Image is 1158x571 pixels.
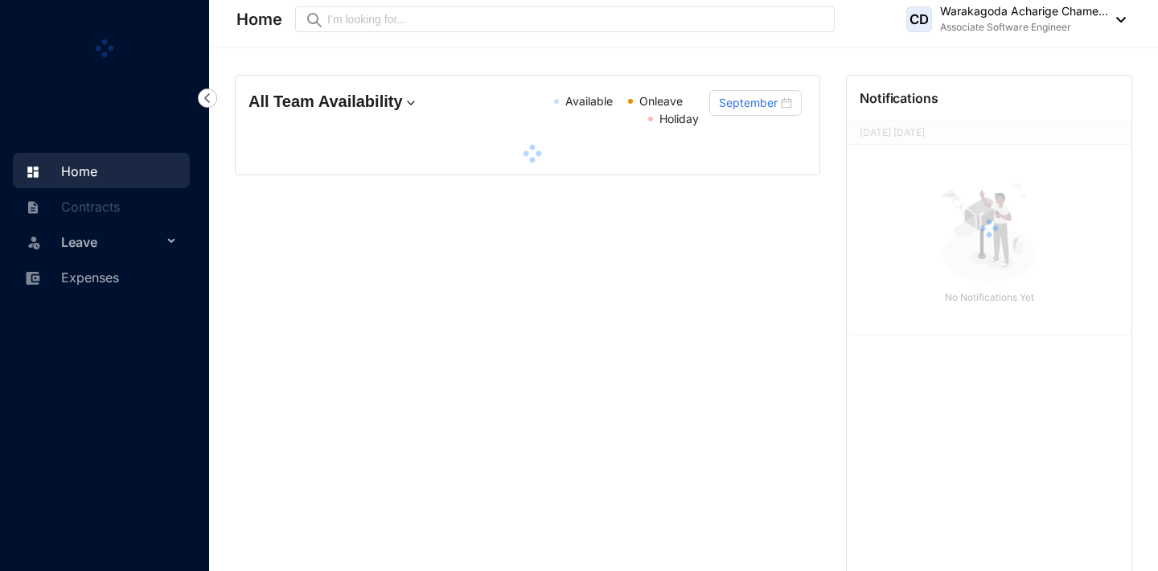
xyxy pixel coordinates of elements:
img: contract-unselected.99e2b2107c0a7dd48938.svg [26,200,40,215]
p: Notifications [860,88,938,108]
img: dropdown-black.8e83cc76930a90b1a4fdb6d089b7bf3a.svg [1108,17,1126,23]
img: leave-unselected.2934df6273408c3f84d9.svg [26,234,42,250]
a: Home [21,163,97,179]
span: Leave [61,226,162,258]
a: Contracts [21,199,120,215]
li: Contracts [13,188,190,224]
span: Holiday [659,112,699,125]
li: Home [13,153,190,188]
p: Warakagoda Acharige Chame... [940,3,1108,19]
p: Associate Software Engineer [940,19,1108,35]
img: expense-unselected.2edcf0507c847f3e9e96.svg [26,271,40,285]
img: dropdown.780994ddfa97fca24b89f58b1de131fa.svg [403,95,419,111]
img: home.c6720e0a13eba0172344.svg [26,165,40,179]
h4: All Team Availability [248,90,433,113]
input: I’m looking for... [327,10,825,28]
input: Select month [719,94,778,112]
span: Available [565,94,613,108]
span: CD [910,13,929,27]
img: nav-icon-left.19a07721e4dec06a274f6d07517f07b7.svg [198,88,217,108]
a: Expenses [21,269,119,285]
li: Expenses [13,259,190,294]
span: Onleave [639,94,683,108]
p: Home [236,8,282,31]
